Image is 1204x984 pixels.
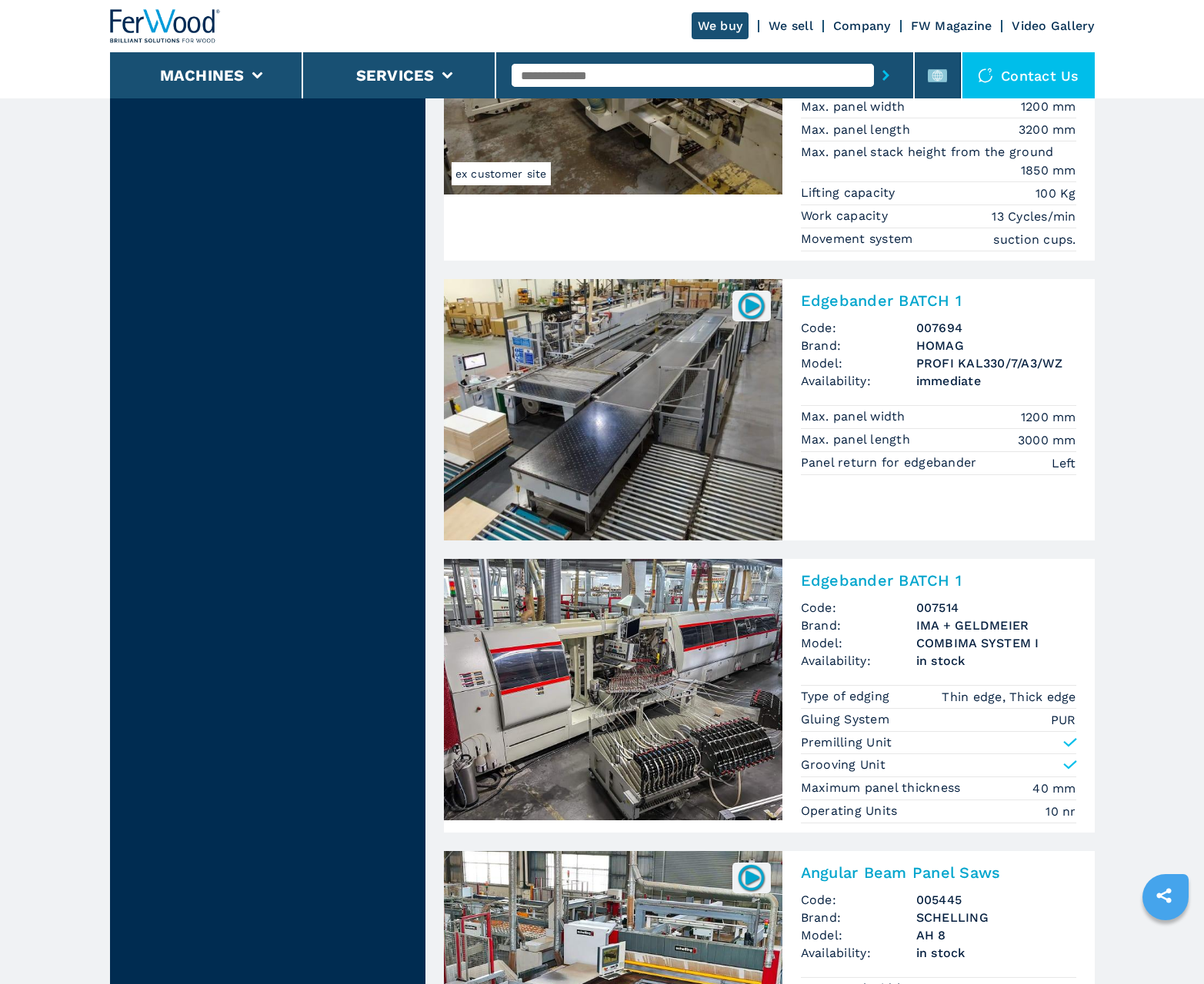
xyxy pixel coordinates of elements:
a: sharethis [1145,876,1183,915]
p: Max. panel length [801,431,915,448]
em: PUR [1051,711,1076,729]
button: submit-button [874,58,898,93]
a: We buy [692,12,749,39]
span: ex customer site [452,162,551,185]
img: Contact us [978,68,993,83]
span: in stock [916,944,1076,962]
p: Grooving Unit [801,756,885,773]
p: Panel return for edgebander [801,454,981,471]
span: immediate [916,372,1076,390]
p: Premilling Unit [801,734,892,751]
img: Edgebander BATCH 1 HOMAG PROFI KAL330/7/A3/WZ [444,279,782,540]
p: Lifting capacity [801,184,899,201]
span: Availability: [801,372,916,390]
a: Video Gallery [1012,18,1094,33]
h3: 007514 [916,599,1076,617]
div: Contact us [962,52,1095,98]
a: We sell [769,18,813,33]
h2: Angular Beam Panel Saws [801,863,1076,882]
h3: PROFI KAL330/7/A3/WZ [916,354,1076,372]
span: Availability: [801,652,916,670]
p: Type of edging [801,688,894,705]
h2: Edgebander BATCH 1 [801,291,1076,310]
p: Gluing System [801,711,894,728]
span: Model: [801,634,916,652]
h3: IMA + GELDMEIER [916,617,1076,634]
img: Ferwood [110,9,221,43]
span: Brand: [801,909,916,926]
em: 1200 mm [1021,408,1076,426]
h3: 005445 [916,891,1076,909]
span: Brand: [801,617,916,634]
span: Code: [801,599,916,617]
button: Services [356,66,435,85]
p: Max. panel width [801,98,909,115]
p: Operating Units [801,803,902,819]
a: FW Magazine [911,18,992,33]
span: Code: [801,891,916,909]
em: 3200 mm [1019,121,1076,138]
p: Max. panel stack height from the ground [801,144,1058,161]
button: Machines [160,66,245,85]
em: 1200 mm [1021,98,1076,115]
a: Edgebander BATCH 1 IMA + GELDMEIER COMBIMA SYSTEM IEdgebander BATCH 1Code:007514Brand:IMA + GELDM... [444,559,1095,833]
img: 007694 [736,291,766,321]
em: 10 nr [1046,803,1076,820]
p: Work capacity [801,208,892,224]
span: Availability: [801,944,916,962]
em: Thin edge, Thick edge [942,688,1076,706]
iframe: Chat [1139,915,1192,972]
h3: 007694 [916,319,1076,337]
span: Model: [801,926,916,944]
h2: Edgebander BATCH 1 [801,571,1076,590]
h3: COMBIMA SYSTEM I [916,634,1076,652]
h3: SCHELLING [916,909,1076,926]
em: 40 mm [1032,780,1076,797]
a: Company [833,18,891,33]
span: Model: [801,354,916,372]
p: Maximum panel thickness [801,780,965,796]
p: Movement system [801,231,917,248]
em: 3000 mm [1018,431,1076,449]
p: Max. panel width [801,408,909,425]
em: 13 Cycles/min [992,208,1076,225]
img: Edgebander BATCH 1 IMA + GELDMEIER COMBIMA SYSTEM I [444,559,782,820]
em: 100 Kg [1036,184,1076,202]
span: in stock [916,652,1076,670]
span: Code: [801,319,916,337]
img: 005445 [736,863,766,893]
em: Left [1052,454,1076,472]
em: 1850 mm [1021,161,1076,179]
h3: AH 8 [916,926,1076,944]
a: Edgebander BATCH 1 HOMAG PROFI KAL330/7/A3/WZ007694Edgebander BATCH 1Code:007694Brand:HOMAGModel:... [444,279,1095,540]
p: Max. panel length [801,121,915,138]
em: suction cups. [993,231,1076,248]
span: Brand: [801,337,916,354]
h3: HOMAG [916,337,1076,354]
